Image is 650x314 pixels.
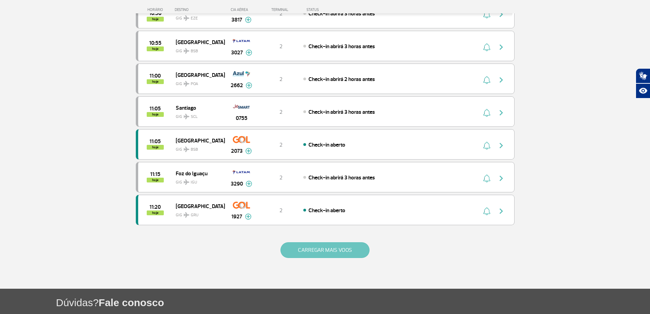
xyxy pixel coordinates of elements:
span: hoje [147,178,164,182]
img: seta-direita-painel-voo.svg [497,109,505,117]
span: 3027 [231,49,243,57]
img: destiny_airplane.svg [184,212,189,218]
img: destiny_airplane.svg [184,147,189,152]
img: sino-painel-voo.svg [483,174,490,182]
span: IGU [191,179,197,186]
span: 2 [279,109,283,115]
span: SCL [191,114,198,120]
span: 1927 [231,213,242,221]
img: seta-direita-painel-voo.svg [497,141,505,150]
img: mais-info-painel-voo.svg [245,17,251,23]
img: seta-direita-painel-voo.svg [497,207,505,215]
span: [GEOGRAPHIC_DATA] [176,202,219,210]
img: mais-info-painel-voo.svg [246,50,252,56]
span: GIG [176,110,219,120]
span: Check-in abrirá 3 horas antes [308,109,375,115]
img: sino-painel-voo.svg [483,76,490,84]
span: 2 [279,10,283,17]
span: GIG [176,143,219,153]
div: STATUS [303,8,359,12]
span: GIG [176,44,219,54]
span: Check-in abrirá 3 horas antes [308,10,375,17]
span: hoje [147,145,164,150]
span: Santiago [176,103,219,112]
span: Check-in abrirá 3 horas antes [308,43,375,50]
img: sino-painel-voo.svg [483,109,490,117]
span: 2 [279,43,283,50]
span: 2 [279,76,283,83]
span: EZE [191,15,198,22]
img: seta-direita-painel-voo.svg [497,43,505,51]
span: hoje [147,79,164,84]
img: destiny_airplane.svg [184,81,189,86]
span: GIG [176,208,219,218]
img: mais-info-painel-voo.svg [245,148,252,154]
span: 2025-09-27 11:15:00 [150,172,160,177]
h1: Dúvidas? [56,296,650,310]
div: Plugin de acessibilidade da Hand Talk. [636,68,650,98]
span: 2025-09-27 10:55:00 [149,41,161,45]
span: 2025-09-27 11:00:00 [149,73,161,78]
span: [GEOGRAPHIC_DATA] [176,70,219,79]
span: hoje [147,46,164,51]
img: mais-info-painel-voo.svg [245,214,251,220]
span: 2025-09-27 11:05:00 [149,139,161,144]
img: seta-direita-painel-voo.svg [497,174,505,182]
div: DESTINO [175,8,225,12]
span: hoje [147,17,164,22]
span: 2025-09-27 11:20:00 [149,205,161,209]
span: Check-in aberto [308,207,345,214]
button: Abrir recursos assistivos. [636,83,650,98]
span: 2073 [231,147,243,155]
img: sino-painel-voo.svg [483,207,490,215]
span: GIG [176,77,219,87]
img: destiny_airplane.svg [184,15,189,21]
span: 3817 [231,16,242,24]
img: destiny_airplane.svg [184,48,189,54]
button: CARREGAR MAIS VOOS [280,242,370,258]
span: Check-in abrirá 2 horas antes [308,76,375,83]
span: GRU [191,212,199,218]
img: sino-painel-voo.svg [483,43,490,51]
span: BSB [191,147,198,153]
button: Abrir tradutor de língua de sinais. [636,68,650,83]
span: Foz do Iguaçu [176,169,219,178]
span: Check-in aberto [308,141,345,148]
span: BSB [191,48,198,54]
div: CIA AÉREA [225,8,259,12]
span: POA [191,81,198,87]
span: [GEOGRAPHIC_DATA] [176,136,219,145]
img: mais-info-painel-voo.svg [246,82,252,88]
img: destiny_airplane.svg [184,179,189,185]
img: sino-painel-voo.svg [483,141,490,150]
span: [GEOGRAPHIC_DATA] [176,38,219,46]
span: Fale conosco [99,297,164,308]
span: 0755 [236,114,247,122]
img: seta-direita-painel-voo.svg [497,76,505,84]
img: destiny_airplane.svg [184,114,189,119]
span: hoje [147,210,164,215]
span: 2662 [231,81,243,90]
div: HORÁRIO [138,8,175,12]
span: 3290 [231,180,243,188]
span: 2 [279,174,283,181]
span: 2025-09-27 11:05:00 [149,106,161,111]
span: Check-in abrirá 3 horas antes [308,174,375,181]
span: hoje [147,112,164,117]
span: GIG [176,176,219,186]
div: TERMINAL [259,8,303,12]
span: 2 [279,207,283,214]
img: mais-info-painel-voo.svg [246,181,252,187]
span: 2 [279,141,283,148]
